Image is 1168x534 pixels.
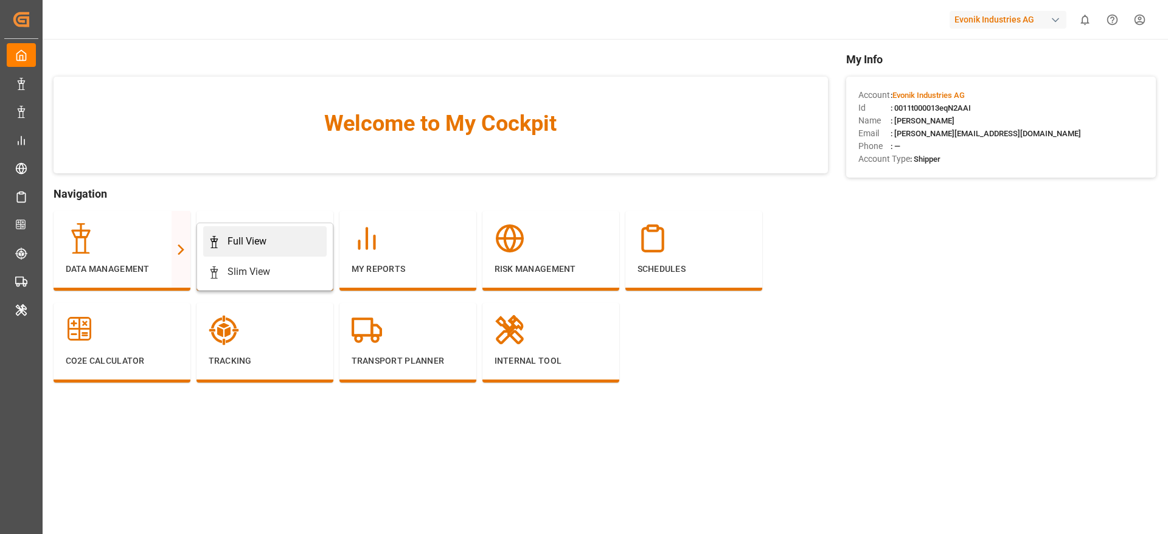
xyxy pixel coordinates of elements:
span: : — [891,142,900,151]
span: : [PERSON_NAME] [891,116,954,125]
span: Email [858,127,891,140]
button: Evonik Industries AG [950,8,1071,31]
span: Phone [858,140,891,153]
p: Tracking [209,355,321,367]
button: Help Center [1099,6,1126,33]
span: : [PERSON_NAME][EMAIL_ADDRESS][DOMAIN_NAME] [891,129,1081,138]
div: Slim View [228,265,270,279]
span: : 0011t000013eqN2AAI [891,103,971,113]
a: Full View [203,226,327,257]
p: Transport Planner [352,355,464,367]
span: Name [858,114,891,127]
span: Evonik Industries AG [892,91,965,100]
div: Full View [228,234,266,249]
p: Internal Tool [495,355,607,367]
span: My Info [846,51,1156,68]
span: : Shipper [910,154,940,164]
span: Navigation [54,186,828,202]
a: Slim View [203,257,327,287]
span: : [891,91,965,100]
span: Id [858,102,891,114]
p: My Reports [352,263,464,276]
span: Account Type [858,153,910,165]
p: Schedules [638,263,750,276]
span: Account [858,89,891,102]
p: Data Management [66,263,178,276]
span: Welcome to My Cockpit [78,107,804,140]
div: Evonik Industries AG [950,11,1066,29]
p: Risk Management [495,263,607,276]
p: CO2e Calculator [66,355,178,367]
button: show 0 new notifications [1071,6,1099,33]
